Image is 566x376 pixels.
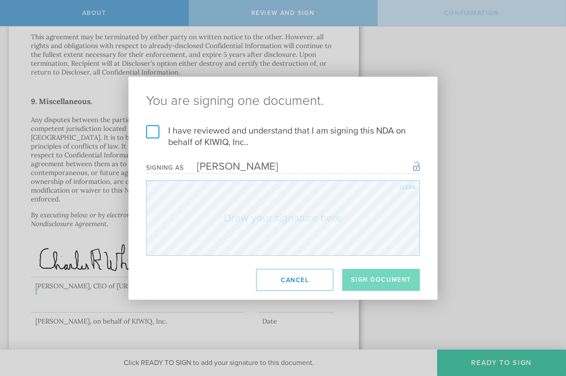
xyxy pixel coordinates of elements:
iframe: Chat Widget [522,307,566,350]
button: Sign Document [342,269,420,291]
ng-pluralize: You are signing one document. [146,94,420,108]
div: [PERSON_NAME] [184,160,278,173]
button: Cancel [256,269,333,291]
label: I have reviewed and understand that I am signing this NDA on behalf of KIWIQ, Inc.. [146,125,420,148]
div: Signing as [146,164,184,171]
